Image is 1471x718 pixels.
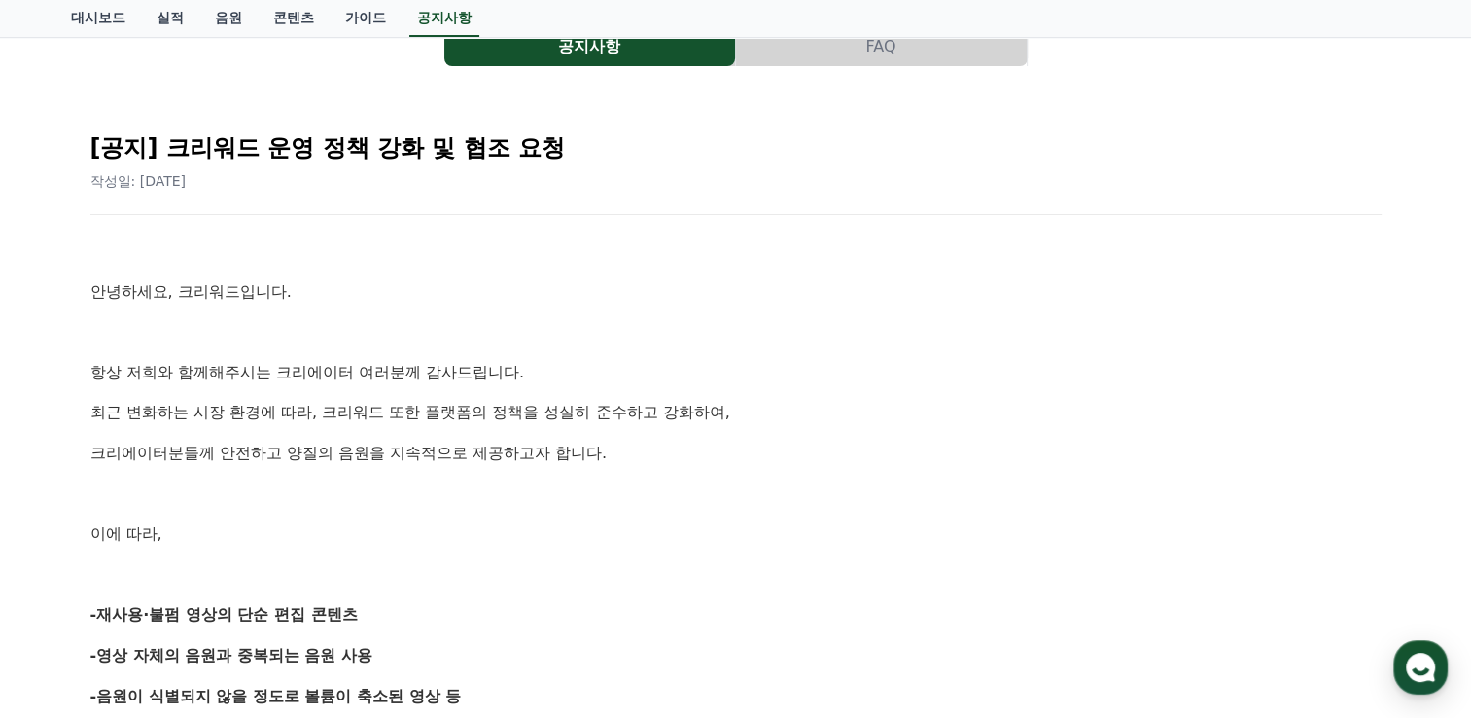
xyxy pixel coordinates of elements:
[90,441,1382,466] p: 크리에이터분들께 안전하고 양질의 음원을 지속적으로 제공하고자 합니다.
[90,687,462,705] strong: -음원이 식별되지 않을 정도로 볼륨이 축소된 영상 등
[90,521,1382,547] p: 이에 따라,
[61,586,73,601] span: 홈
[90,400,1382,425] p: 최근 변화하는 시장 환경에 따라, 크리워드 또한 플랫폼의 정책을 성실히 준수하고 강화하여,
[300,586,324,601] span: 설정
[6,556,128,605] a: 홈
[251,556,373,605] a: 설정
[90,646,373,664] strong: -영상 자체의 음원과 중복되는 음원 사용
[736,27,1027,66] button: FAQ
[90,279,1382,305] p: 안녕하세요, 크리워드입니다.
[444,27,735,66] button: 공지사항
[90,605,358,624] strong: -재사용·불펌 영상의 단순 편집 콘텐츠
[178,587,201,602] span: 대화
[444,27,736,66] a: 공지사항
[128,556,251,605] a: 대화
[90,132,1382,163] h2: [공지] 크리워드 운영 정책 강화 및 협조 요청
[90,173,187,189] span: 작성일: [DATE]
[736,27,1028,66] a: FAQ
[90,360,1382,385] p: 항상 저희와 함께해주시는 크리에이터 여러분께 감사드립니다.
